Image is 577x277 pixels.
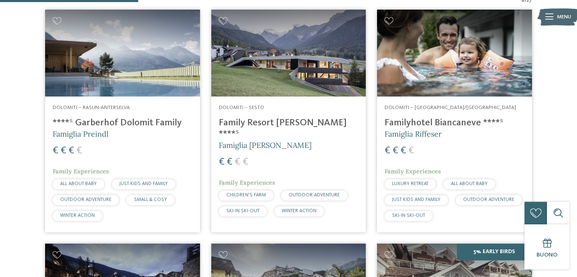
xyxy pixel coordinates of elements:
[537,252,557,258] span: Buono
[60,213,95,218] span: WINTER ACTION
[60,197,111,202] span: OUTDOOR ADVENTURE
[282,208,316,213] span: WINTER ACTION
[76,146,82,156] span: €
[53,129,109,139] span: Famiglia Preindl
[385,168,441,175] span: Family Experiences
[377,10,532,97] img: Cercate un hotel per famiglie? Qui troverete solo i migliori!
[45,10,200,232] a: Cercate un hotel per famiglie? Qui troverete solo i migliori! Dolomiti – Rasun-Anterselva ****ˢ G...
[463,197,514,202] span: OUTDOOR ADVENTURE
[53,105,130,110] span: Dolomiti – Rasun-Anterselva
[408,146,414,156] span: €
[134,197,167,202] span: SMALL & COSY
[219,105,264,110] span: Dolomiti – Sesto
[392,197,440,202] span: JUST KIDS AND FAMILY
[243,157,248,167] span: €
[392,181,428,186] span: LUXURY RETREAT
[377,10,532,232] a: Cercate un hotel per famiglie? Qui troverete solo i migliori! Dolomiti – [GEOGRAPHIC_DATA]/[GEOGR...
[226,193,266,198] span: CHILDREN’S FARM
[385,146,390,156] span: €
[61,146,66,156] span: €
[53,146,58,156] span: €
[227,157,233,167] span: €
[60,181,97,186] span: ALL ABOUT BABY
[400,146,406,156] span: €
[392,146,398,156] span: €
[235,157,240,167] span: €
[524,224,569,269] a: Buono
[451,181,488,186] span: ALL ABOUT BABY
[288,193,340,198] span: OUTDOOR ADVENTURE
[68,146,74,156] span: €
[385,105,516,110] span: Dolomiti – [GEOGRAPHIC_DATA]/[GEOGRAPHIC_DATA]
[53,117,192,129] h4: ****ˢ Garberhof Dolomit Family
[53,168,109,175] span: Family Experiences
[219,179,275,186] span: Family Experiences
[211,10,366,232] a: Cercate un hotel per famiglie? Qui troverete solo i migliori! Dolomiti – Sesto Family Resort [PER...
[392,213,425,218] span: SKI-IN SKI-OUT
[219,157,225,167] span: €
[385,117,524,129] h4: Familyhotel Biancaneve ****ˢ
[119,181,168,186] span: JUST KIDS AND FAMILY
[226,208,259,213] span: SKI-IN SKI-OUT
[211,10,366,97] img: Family Resort Rainer ****ˢ
[219,117,359,140] h4: Family Resort [PERSON_NAME] ****ˢ
[45,10,200,97] img: Cercate un hotel per famiglie? Qui troverete solo i migliori!
[385,129,442,139] span: Famiglia Riffeser
[219,140,311,150] span: Famiglia [PERSON_NAME]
